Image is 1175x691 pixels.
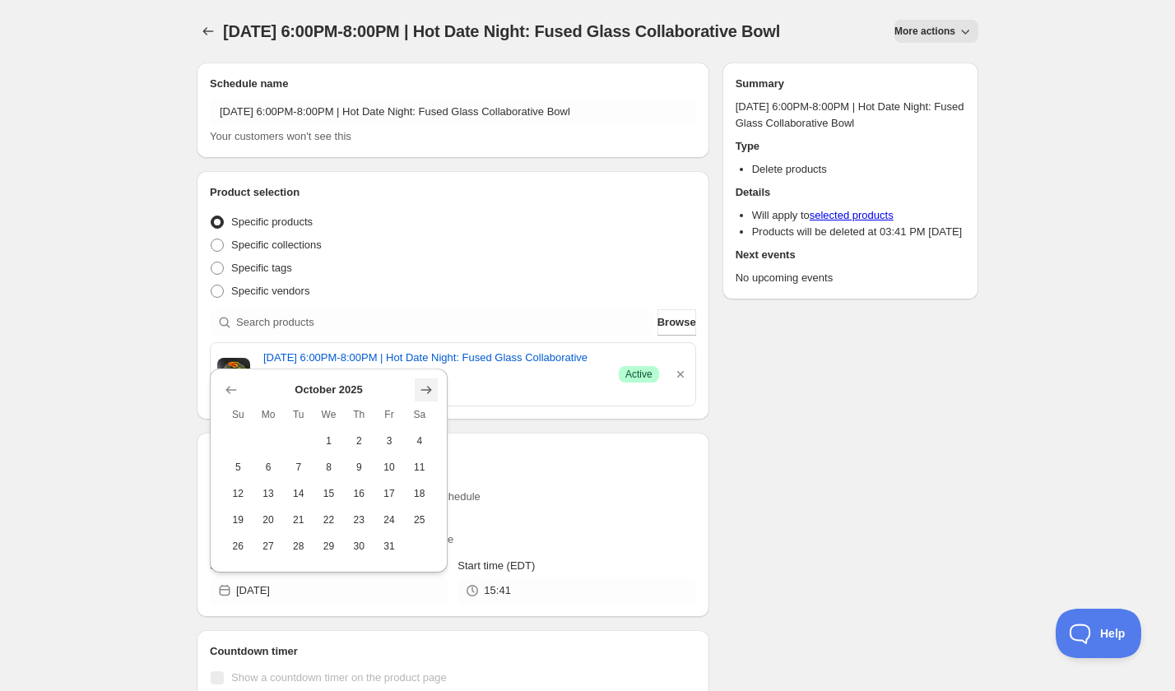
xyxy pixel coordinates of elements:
span: Start time (EDT) [457,559,535,572]
span: Mo [260,408,277,421]
span: 31 [381,540,398,553]
span: 21 [290,513,307,526]
button: Saturday October 4 2025 [404,428,434,454]
th: Tuesday [283,401,313,428]
span: 18 [411,487,428,500]
h2: Active dates [210,446,696,462]
span: 30 [351,540,368,553]
th: Wednesday [313,401,344,428]
button: Tuesday October 28 2025 [283,533,313,559]
a: selected products [810,209,894,221]
button: More actions [894,20,978,43]
iframe: Toggle Customer Support [1056,609,1142,658]
span: We [320,408,337,421]
span: 15 [320,487,337,500]
th: Friday [374,401,405,428]
button: Wednesday October 22 2025 [313,507,344,533]
span: Specific vendors [231,285,309,297]
button: Saturday October 25 2025 [404,507,434,533]
button: Tuesday October 7 2025 [283,454,313,480]
button: Sunday October 5 2025 [223,454,253,480]
button: Thursday October 23 2025 [344,507,374,533]
button: Saturday October 11 2025 [404,454,434,480]
span: Active [625,368,653,381]
span: 13 [260,487,277,500]
span: Specific collections [231,239,322,251]
button: Saturday October 18 2025 [404,480,434,507]
span: 20 [260,513,277,526]
h2: Type [736,138,965,155]
button: Monday October 6 2025 [253,454,284,480]
li: Products will be deleted at 03:41 PM [DATE] [752,224,965,240]
span: Browse [657,314,696,331]
p: No upcoming events [736,270,965,286]
button: Browse [657,309,696,336]
span: 3 [381,434,398,448]
span: 10 [381,461,398,474]
button: Friday October 10 2025 [374,454,405,480]
span: 29 [320,540,337,553]
span: 27 [260,540,277,553]
span: 8 [320,461,337,474]
button: Friday October 3 2025 [374,428,405,454]
button: Monday October 13 2025 [253,480,284,507]
button: Wednesday October 29 2025 [313,533,344,559]
h2: Countdown timer [210,643,696,660]
span: 1 [320,434,337,448]
span: 6 [260,461,277,474]
button: Thursday October 16 2025 [344,480,374,507]
span: Th [351,408,368,421]
span: 5 [230,461,247,474]
h2: Next events [736,247,965,263]
button: Thursday October 30 2025 [344,533,374,559]
span: 19 [230,513,247,526]
span: Tu [290,408,307,421]
button: Thursday October 2 2025 [344,428,374,454]
button: Friday October 17 2025 [374,480,405,507]
button: Show next month, November 2025 [415,378,438,401]
button: Friday October 24 2025 [374,507,405,533]
span: 25 [411,513,428,526]
th: Monday [253,401,284,428]
span: 17 [381,487,398,500]
button: Schedules [197,20,220,43]
button: Tuesday October 14 2025 [283,480,313,507]
span: 22 [320,513,337,526]
h2: Schedule name [210,76,696,92]
span: 12 [230,487,247,500]
span: 4 [411,434,428,448]
span: [DATE] 6:00PM-8:00PM | Hot Date Night: Fused Glass Collaborative Bowl [223,22,780,40]
span: 16 [351,487,368,500]
span: Show a countdown timer on the product page [231,671,447,684]
span: 28 [290,540,307,553]
span: Specific products [231,216,313,228]
span: Su [230,408,247,421]
button: Wednesday October 8 2025 [313,454,344,480]
th: Thursday [344,401,374,428]
li: Will apply to [752,207,965,224]
th: Sunday [223,401,253,428]
button: Monday October 27 2025 [253,533,284,559]
span: 26 [230,540,247,553]
button: Thursday October 9 2025 [344,454,374,480]
button: Sunday October 12 2025 [223,480,253,507]
button: Sunday October 26 2025 [223,533,253,559]
h2: Details [736,184,965,201]
button: Wednesday October 1 2025 [313,428,344,454]
h2: Summary [736,76,965,92]
p: [DATE] 6:00PM-8:00PM | Hot Date Night: Fused Glass Collaborative Bowl [736,99,965,132]
button: Wednesday October 15 2025 [313,480,344,507]
th: Saturday [404,401,434,428]
input: Search products [236,309,654,336]
span: Your customers won't see this [210,130,351,142]
span: 7 [290,461,307,474]
span: 23 [351,513,368,526]
h2: Product selection [210,184,696,201]
span: 2 [351,434,368,448]
span: More actions [894,25,955,38]
span: 24 [381,513,398,526]
span: Specific tags [231,262,292,274]
button: Friday October 31 2025 [374,533,405,559]
span: Fr [381,408,398,421]
button: Monday October 20 2025 [253,507,284,533]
